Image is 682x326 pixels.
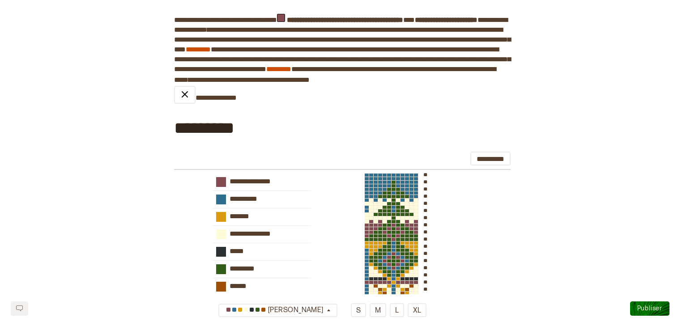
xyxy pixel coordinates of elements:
[370,303,386,317] button: M
[224,303,325,318] div: [PERSON_NAME]
[351,303,366,317] button: S
[218,304,337,317] button: [PERSON_NAME]
[390,303,404,317] button: L
[637,305,662,312] span: Publiser
[630,301,669,316] button: Publiser
[408,303,426,317] button: XL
